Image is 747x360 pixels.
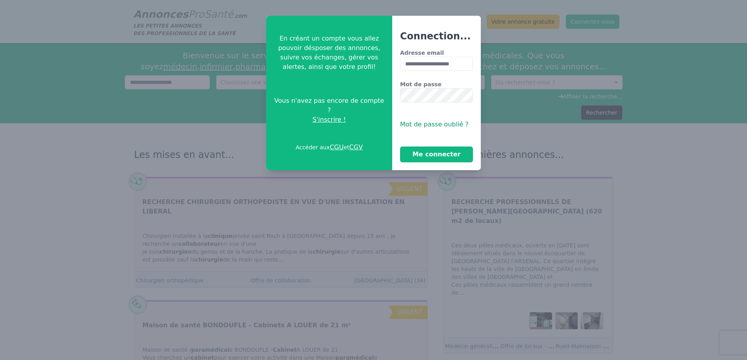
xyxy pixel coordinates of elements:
button: Me connecter [400,147,473,162]
span: Vous n'avez pas encore de compte ? [272,96,386,115]
a: CGU [330,143,343,151]
span: S'inscrire ! [313,115,346,124]
p: En créant un compte vous allez pouvoir désposer des annonces, suivre vos échanges, gérer vos aler... [272,34,386,72]
a: CGV [349,143,363,151]
label: Adresse email [400,49,473,57]
label: Mot de passe [400,80,473,88]
h3: Connection... [400,30,473,43]
span: Mot de passe oublié ? [400,121,469,128]
p: Accéder aux et [296,143,363,152]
